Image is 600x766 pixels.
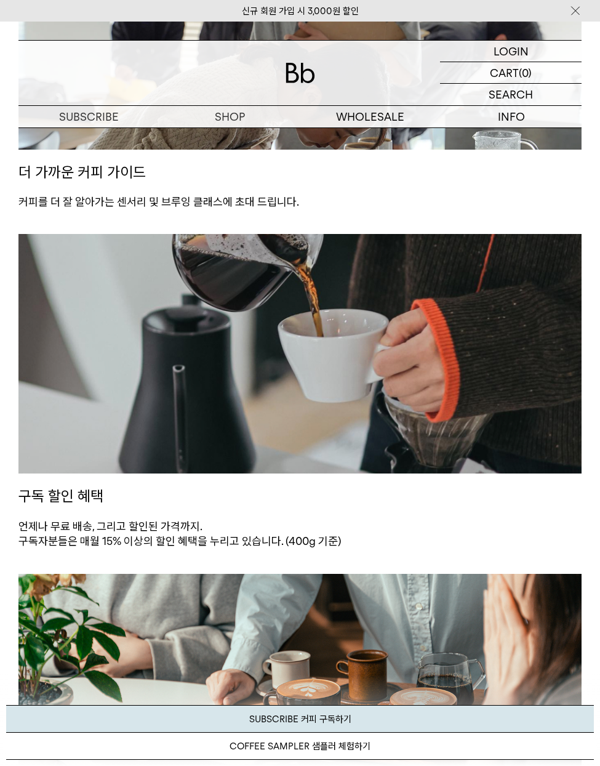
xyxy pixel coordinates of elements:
p: INFO [441,106,582,127]
p: WHOLESALE [300,106,441,127]
p: CART [490,62,519,83]
p: 커피를 더 잘 알아가는 센서리 및 브루잉 클래스에 초대 드립니다. [18,195,582,209]
a: CART (0) [440,62,582,84]
p: 언제나 무료 배송, 그리고 할인된 가격까지. 구독자분들은 매월 15% 이상의 할인 혜택을 누리고 있습니다. (400g 기준) [18,519,582,549]
p: SEARCH [489,84,533,105]
a: COFFEE SAMPLER 샘플러 체험하기 [6,733,594,760]
img: 커피 정기구매 [18,234,582,474]
p: (0) [519,62,532,83]
a: SUBSCRIBE [18,106,159,127]
img: 로고 [286,63,315,83]
a: LOGIN [440,41,582,62]
a: SUBSCRIBE 커피 구독하기 [6,705,594,733]
p: 더 가까운 커피 가이드 [18,150,582,195]
a: SHOP [159,106,300,127]
a: 신규 회원 가입 시 3,000원 할인 [242,6,359,17]
p: 구독 할인 혜택 [18,474,582,519]
p: LOGIN [494,41,529,62]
